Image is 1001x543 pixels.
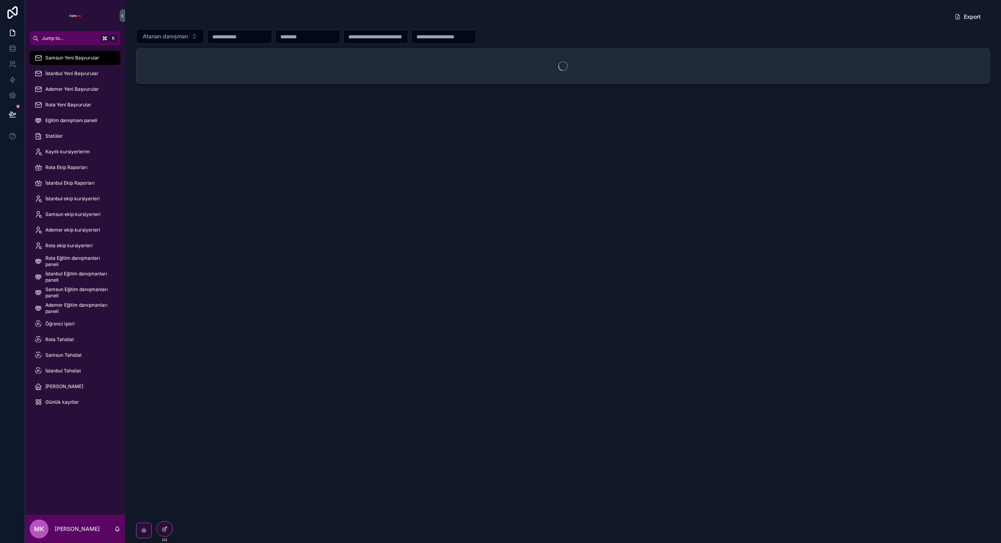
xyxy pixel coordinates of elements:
[45,86,99,92] span: Ademer Yeni Başvurular
[30,317,120,331] a: Öğrenci işleri
[30,286,120,300] a: Samsun Eğitim danışmanları paneli
[30,51,120,65] a: Samsun Yeni Başvurular
[30,333,120,347] a: Rota Tahsilat
[45,255,113,268] span: Rota Eğitim danışmanları paneli
[45,211,100,218] span: Samsun ekip kursiyerleri
[45,399,79,405] span: Günlük kayıtlar
[30,192,120,206] a: İstanbul ekip kursiyerleri
[45,352,82,358] span: Samsun Tahsilat
[30,379,120,394] a: [PERSON_NAME]
[30,301,120,315] a: Ademer Eğitim danışmanları paneli
[45,117,97,124] span: Eğitim danışmanı paneli
[45,164,88,171] span: Rota Ekip Raporları
[30,31,120,45] button: Jump to...K
[34,524,44,534] span: MK
[30,98,120,112] a: Rota Yeni Başvurular
[45,70,99,77] span: İstanbul Yeni Başvurular
[42,35,98,41] span: Jump to...
[30,207,120,221] a: Samsun ekip kursiyerleri
[45,102,91,108] span: Rota Yeni Başvurular
[45,149,90,155] span: Kayıtlı kursiyerlerim
[136,29,204,44] button: Select Button
[30,364,120,378] a: İstanbul Tahsilat
[30,239,120,253] a: Rota ekip kursiyerleri
[30,145,120,159] a: Kayıtlı kursiyerlerim
[45,286,113,299] span: Samsun Eğitim danışmanları paneli
[30,254,120,268] a: Rota Eğitim danışmanları paneli
[30,348,120,362] a: Samsun Tahsilat
[30,176,120,190] a: İstanbul Ekip Raporları
[45,133,63,139] span: Statüler
[45,227,100,233] span: Ademer ekip kursiyerleri
[45,383,83,390] span: [PERSON_NAME]
[30,129,120,143] a: Statüler
[45,55,99,61] span: Samsun Yeni Başvurular
[110,35,117,41] span: K
[948,10,987,24] button: Export
[30,160,120,174] a: Rota Ekip Raporları
[45,321,75,327] span: Öğrenci işleri
[45,271,113,283] span: İstanbul Eğitim danışmanları paneli
[69,9,81,22] img: App logo
[45,302,113,315] span: Ademer Eğitim danışmanları paneli
[30,223,120,237] a: Ademer ekip kursiyerleri
[45,196,100,202] span: İstanbul ekip kursiyerleri
[45,243,93,249] span: Rota ekip kursiyerleri
[55,525,100,533] p: [PERSON_NAME]
[143,32,188,40] span: Atanan danışman
[30,270,120,284] a: İstanbul Eğitim danışmanları paneli
[30,67,120,81] a: İstanbul Yeni Başvurular
[30,113,120,128] a: Eğitim danışmanı paneli
[45,368,81,374] span: İstanbul Tahsilat
[45,180,95,186] span: İstanbul Ekip Raporları
[30,395,120,409] a: Günlük kayıtlar
[25,45,125,419] div: scrollable content
[30,82,120,96] a: Ademer Yeni Başvurular
[45,336,74,343] span: Rota Tahsilat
